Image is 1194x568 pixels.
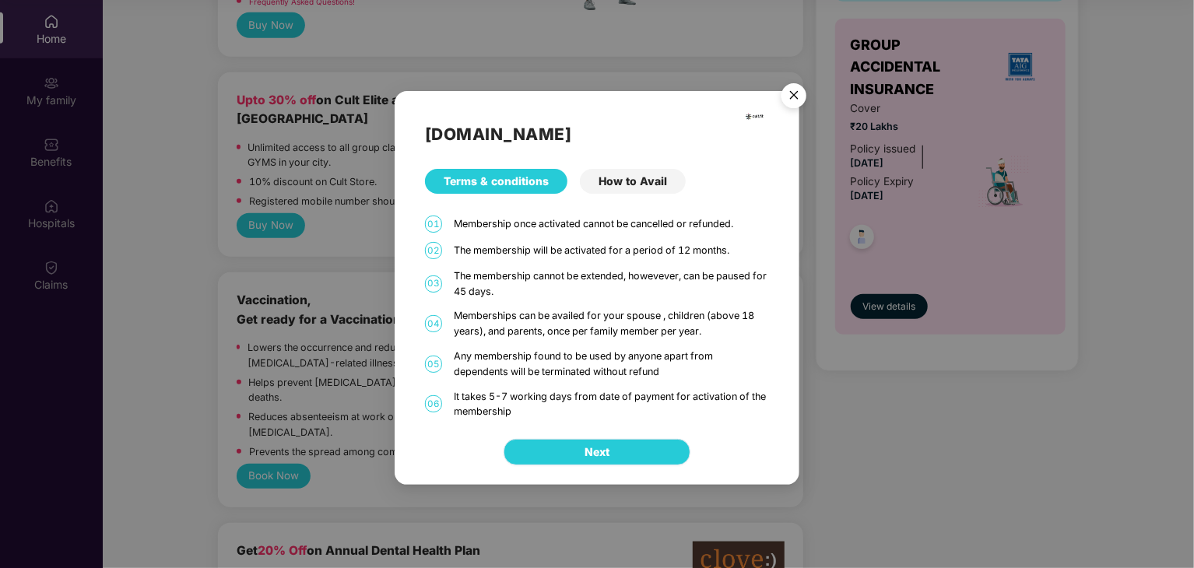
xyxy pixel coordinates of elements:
[425,395,442,412] span: 06
[425,275,442,293] span: 03
[585,444,609,461] span: Next
[454,216,769,232] div: Membership once activated cannot be cancelled or refunded.
[454,349,769,380] div: Any membership found to be used by anyone apart from dependents will be terminated without refund
[772,76,816,120] img: svg+xml;base64,PHN2ZyB4bWxucz0iaHR0cDovL3d3dy53My5vcmcvMjAwMC9zdmciIHdpZHRoPSI1NiIgaGVpZ2h0PSI1Ni...
[772,76,814,118] button: Close
[425,121,769,147] h2: [DOMAIN_NAME]
[454,308,769,339] div: Memberships can be availed for your spouse , children (above 18 years), and parents, once per fam...
[454,389,769,420] div: It takes 5-7 working days from date of payment for activation of the membership
[504,439,690,465] button: Next
[425,216,442,233] span: 01
[745,107,764,126] img: cult.png
[425,169,567,194] div: Terms & conditions
[454,243,769,258] div: The membership will be activated for a period of 12 months.
[454,268,769,300] div: The membership cannot be extended, howevever, can be paused for 45 days.
[425,242,442,259] span: 02
[580,169,686,194] div: How to Avail
[425,315,442,332] span: 04
[425,356,442,373] span: 05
